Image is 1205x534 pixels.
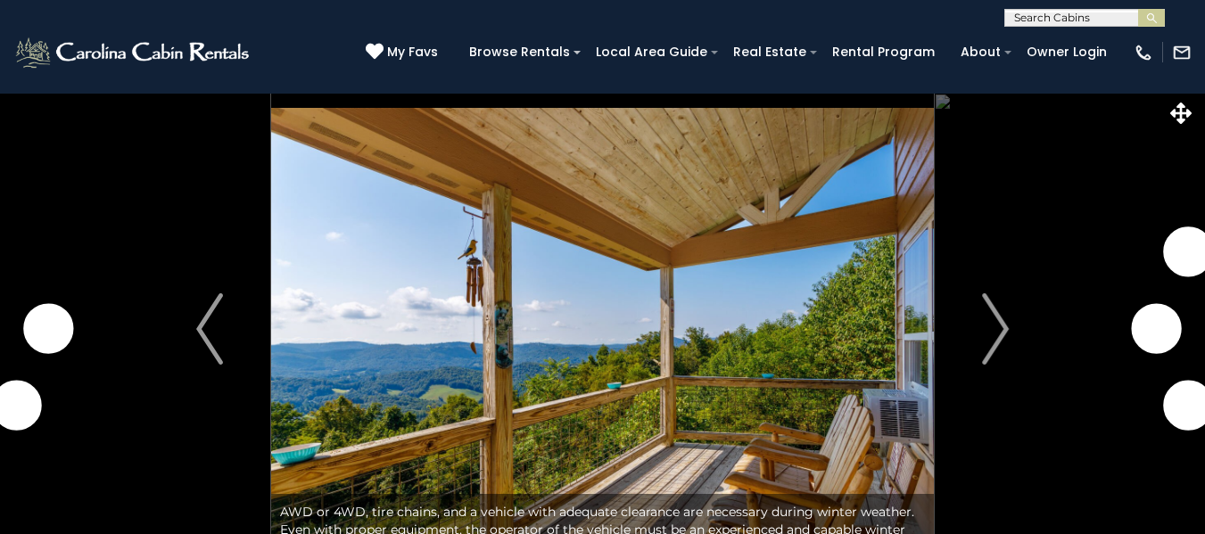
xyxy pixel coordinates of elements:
img: arrow [982,293,1009,365]
img: phone-regular-white.png [1134,43,1153,62]
span: My Favs [387,43,438,62]
a: Owner Login [1018,38,1116,66]
img: mail-regular-white.png [1172,43,1192,62]
a: My Favs [366,43,442,62]
a: Rental Program [823,38,944,66]
a: Browse Rentals [460,38,579,66]
img: White-1-2.png [13,35,254,70]
img: arrow [196,293,223,365]
a: About [952,38,1010,66]
a: Real Estate [724,38,815,66]
a: Local Area Guide [587,38,716,66]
